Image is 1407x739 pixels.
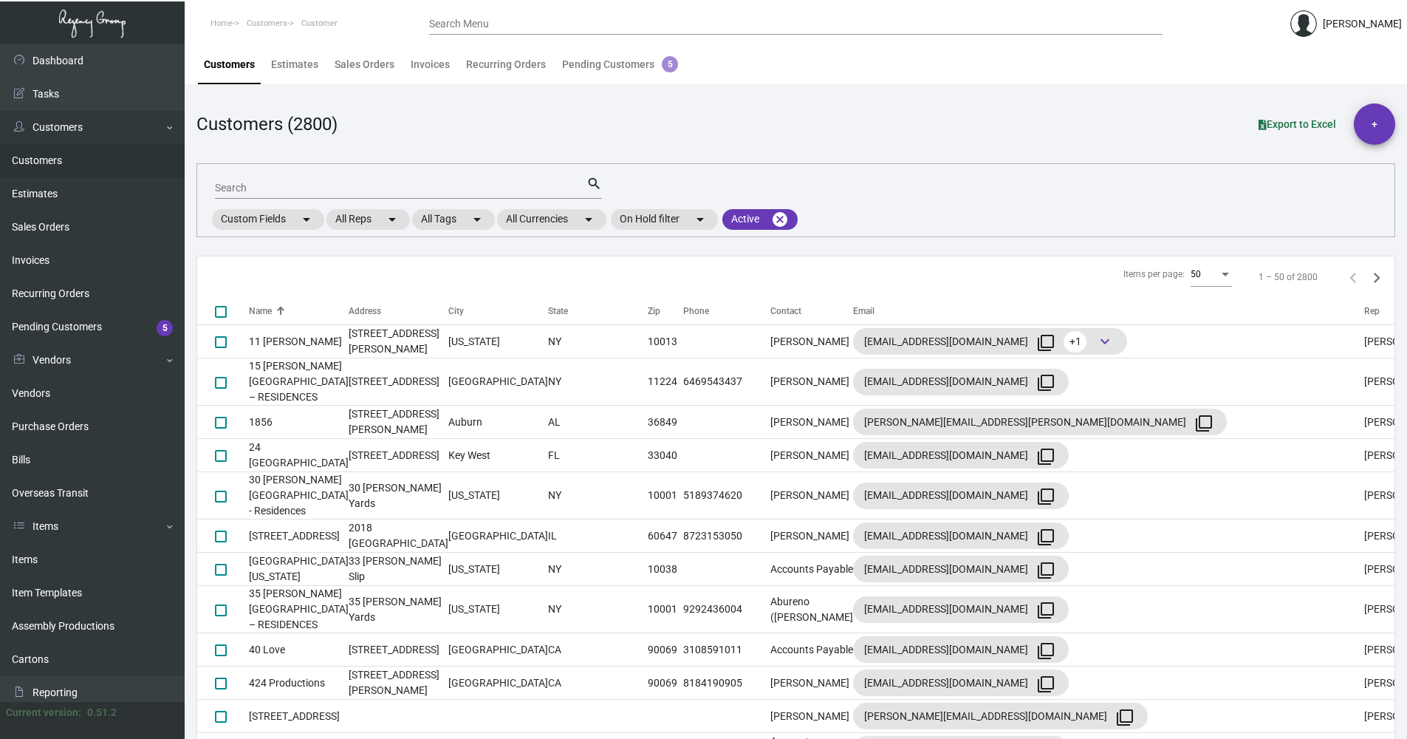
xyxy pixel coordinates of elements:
[770,304,853,318] div: Contact
[249,553,349,586] td: [GEOGRAPHIC_DATA] [US_STATE]
[648,325,683,358] td: 10013
[468,211,486,228] mat-icon: arrow_drop_down
[448,304,464,318] div: City
[1037,374,1055,392] mat-icon: filter_none
[864,671,1058,695] div: [EMAIL_ADDRESS][DOMAIN_NAME]
[210,18,233,28] span: Home
[6,705,81,721] div: Current version:
[249,633,349,667] td: 40 Love
[648,667,683,700] td: 90069
[770,472,853,520] td: [PERSON_NAME]
[770,700,853,733] td: [PERSON_NAME]
[770,520,853,553] td: [PERSON_NAME]
[466,57,546,72] div: Recurring Orders
[411,57,450,72] div: Invoices
[562,57,678,72] div: Pending Customers
[548,633,648,667] td: CA
[448,325,548,358] td: [US_STATE]
[853,298,1364,325] th: Email
[864,443,1058,467] div: [EMAIL_ADDRESS][DOMAIN_NAME]
[87,705,117,721] div: 0.51.2
[770,439,853,472] td: [PERSON_NAME]
[298,211,315,228] mat-icon: arrow_drop_down
[683,633,770,667] td: 3108591011
[249,667,349,700] td: 424 Productions
[648,358,683,406] td: 11224
[349,358,448,406] td: [STREET_ADDRESS]
[1064,331,1086,353] span: +1
[1116,709,1134,726] mat-icon: filter_none
[1037,448,1055,466] mat-icon: filter_none
[1354,103,1395,145] button: +
[648,586,683,633] td: 10001
[448,439,548,472] td: Key West
[412,209,495,230] mat-chip: All Tags
[448,586,548,633] td: [US_STATE]
[448,553,548,586] td: [US_STATE]
[770,358,853,406] td: [PERSON_NAME]
[1341,265,1365,289] button: Previous page
[864,704,1137,728] div: [PERSON_NAME][EMAIL_ADDRESS][DOMAIN_NAME]
[683,472,770,520] td: 5189374620
[611,209,718,230] mat-chip: On Hold filter
[864,370,1058,394] div: [EMAIL_ADDRESS][DOMAIN_NAME]
[249,520,349,553] td: [STREET_ADDRESS]
[770,325,853,358] td: [PERSON_NAME]
[1365,265,1389,289] button: Next page
[771,211,789,228] mat-icon: cancel
[448,472,548,520] td: [US_STATE]
[1037,642,1055,660] mat-icon: filter_none
[1191,269,1201,279] span: 50
[349,633,448,667] td: [STREET_ADDRESS]
[683,586,770,633] td: 9292436004
[349,520,448,553] td: 2018 [GEOGRAPHIC_DATA]
[586,175,602,193] mat-icon: search
[548,586,648,633] td: NY
[1096,333,1114,350] span: keyboard_arrow_down
[1123,268,1185,281] div: Items per page:
[497,209,606,230] mat-chip: All Currencies
[249,304,272,318] div: Name
[1037,562,1055,579] mat-icon: filter_none
[383,211,401,228] mat-icon: arrow_drop_down
[683,358,770,406] td: 6469543437
[249,304,349,318] div: Name
[722,209,798,230] mat-chip: Active
[196,111,338,137] div: Customers (2800)
[1037,334,1055,352] mat-icon: filter_none
[548,406,648,439] td: AL
[648,553,683,586] td: 10038
[249,439,349,472] td: 24 [GEOGRAPHIC_DATA]
[548,304,648,318] div: State
[349,472,448,520] td: 30 [PERSON_NAME] Yards
[683,667,770,700] td: 8184190905
[349,325,448,358] td: [STREET_ADDRESS][PERSON_NAME]
[864,410,1216,434] div: [PERSON_NAME][EMAIL_ADDRESS][PERSON_NAME][DOMAIN_NAME]
[349,439,448,472] td: [STREET_ADDRESS]
[448,406,548,439] td: Auburn
[770,553,853,586] td: Accounts Payable
[648,439,683,472] td: 33040
[249,325,349,358] td: 11 [PERSON_NAME]
[548,358,648,406] td: NY
[683,304,770,318] div: Phone
[648,472,683,520] td: 10001
[249,358,349,406] td: 15 [PERSON_NAME][GEOGRAPHIC_DATA] – RESIDENCES
[249,700,349,733] td: [STREET_ADDRESS]
[249,406,349,439] td: 1856
[864,638,1058,661] div: [EMAIL_ADDRESS][DOMAIN_NAME]
[770,667,853,700] td: [PERSON_NAME]
[580,211,598,228] mat-icon: arrow_drop_down
[1323,16,1402,32] div: [PERSON_NAME]
[212,209,324,230] mat-chip: Custom Fields
[548,520,648,553] td: IL
[349,406,448,439] td: [STREET_ADDRESS][PERSON_NAME]
[1372,103,1377,145] span: +
[548,667,648,700] td: CA
[770,586,853,633] td: Abureno ([PERSON_NAME]
[1259,118,1336,130] span: Export to Excel
[249,472,349,520] td: 30 [PERSON_NAME][GEOGRAPHIC_DATA] - Residences
[335,57,394,72] div: Sales Orders
[301,18,338,28] span: Customer
[1037,528,1055,546] mat-icon: filter_none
